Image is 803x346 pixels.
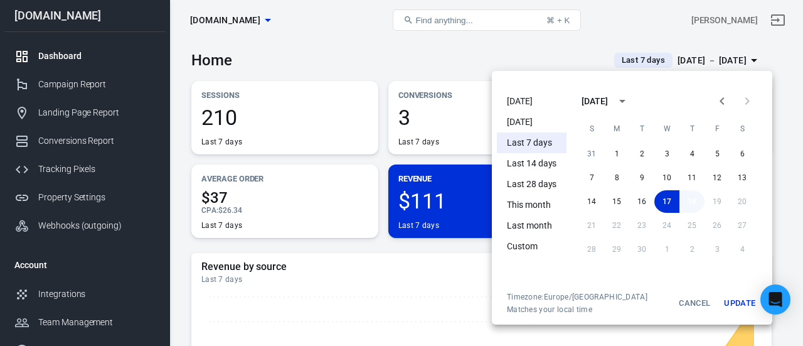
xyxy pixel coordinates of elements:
button: 4 [679,143,705,165]
span: Wednesday [656,116,678,141]
li: This month [497,195,566,215]
button: 18 [679,190,705,213]
button: 2 [629,143,654,165]
button: Update [720,292,760,315]
button: 9 [629,166,654,189]
button: 14 [579,190,604,213]
span: Thursday [681,116,703,141]
button: 13 [730,166,755,189]
li: Last 14 days [497,153,566,174]
button: calendar view is open, switch to year view [612,90,633,112]
button: 17 [654,190,679,213]
li: Custom [497,236,566,257]
li: [DATE] [497,112,566,132]
span: Monday [605,116,628,141]
button: 16 [629,190,654,213]
button: 31 [579,143,604,165]
button: 1 [604,143,629,165]
button: 3 [654,143,679,165]
span: Sunday [580,116,603,141]
div: [DATE] [582,95,608,108]
span: Tuesday [630,116,653,141]
li: Last 7 days [497,132,566,153]
button: 10 [654,166,679,189]
li: Last month [497,215,566,236]
button: 7 [579,166,604,189]
button: 6 [730,143,755,165]
span: Saturday [731,116,753,141]
span: Matches your local time [507,305,647,315]
button: 15 [604,190,629,213]
button: Previous month [710,89,735,114]
button: 5 [705,143,730,165]
li: [DATE] [497,91,566,112]
button: 12 [705,166,730,189]
span: Friday [706,116,728,141]
div: Timezone: Europe/[GEOGRAPHIC_DATA] [507,292,647,302]
button: 8 [604,166,629,189]
li: Last 28 days [497,174,566,195]
button: 11 [679,166,705,189]
button: Cancel [674,292,715,315]
div: Open Intercom Messenger [760,284,790,315]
